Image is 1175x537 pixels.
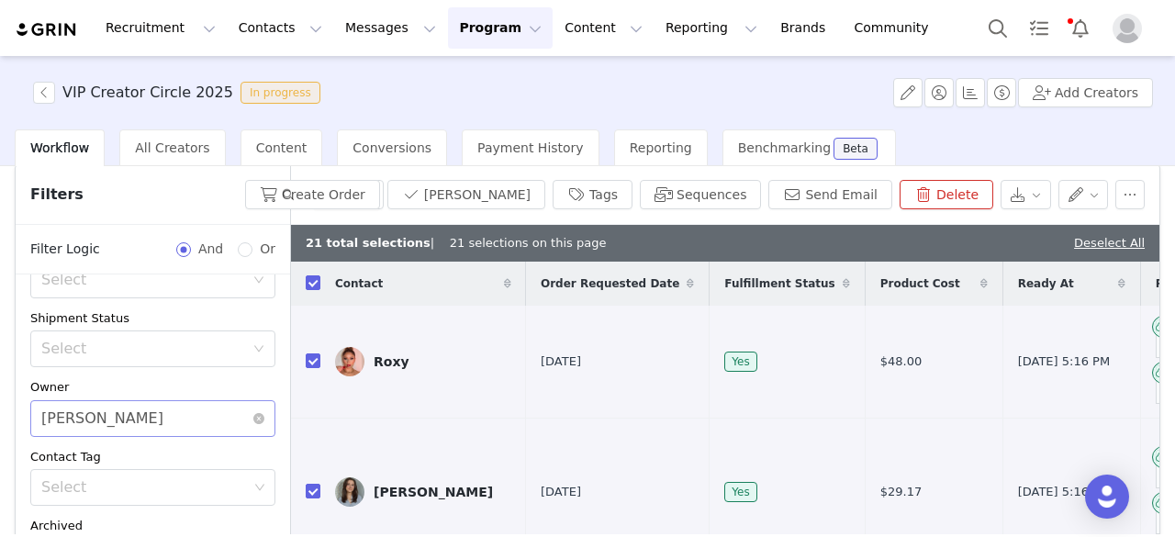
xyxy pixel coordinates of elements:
img: 2d129f46-07ea-4a29-972f-31ca77cb91bc.jpg [335,347,364,376]
span: Yes [724,482,756,502]
button: Notifications [1060,7,1101,49]
span: Content [256,140,308,155]
i: icon: close-circle [253,413,264,424]
b: 21 total selections [306,236,431,250]
span: Workflow [30,140,89,155]
img: placeholder-profile.jpg [1113,14,1142,43]
button: Tags [553,180,632,209]
span: [object Object] [33,82,328,104]
div: Archived [30,517,275,535]
div: Contact Tag [30,448,275,466]
span: Contact [335,275,383,292]
button: Sequences [640,180,761,209]
a: [PERSON_NAME] [335,477,511,507]
span: Payment History [477,140,584,155]
div: Select [41,340,244,358]
div: Shipment Status [30,309,275,328]
div: [PERSON_NAME] [374,485,493,499]
span: $29.17 [880,483,923,501]
span: Or [252,240,275,259]
span: Reporting [630,140,692,155]
div: Owner [30,378,275,397]
button: [PERSON_NAME] [387,180,545,209]
i: icon: down [254,482,265,495]
a: Brands [769,7,842,49]
img: grin logo [15,21,79,39]
button: Messages [334,7,447,49]
a: Community [844,7,948,49]
span: In progress [241,82,320,104]
button: Contacts [228,7,333,49]
button: Profile [1102,14,1160,43]
button: Reporting [655,7,768,49]
div: Shai Holthe [41,401,163,436]
span: Ready At [1018,275,1074,292]
button: Search [978,7,1018,49]
div: Beta [843,143,868,154]
span: [DATE] [541,483,581,501]
h3: VIP Creator Circle 2025 [62,82,233,104]
button: Content [554,7,654,49]
button: Program [448,7,553,49]
span: Benchmarking [738,140,831,155]
i: icon: down [253,274,264,287]
span: [DATE] [541,352,581,371]
span: Order Requested Date [541,275,679,292]
div: Roxy [374,354,409,369]
span: Conversions [352,140,431,155]
div: Open Intercom Messenger [1085,475,1129,519]
a: Tasks [1019,7,1059,49]
button: Send Email [768,180,892,209]
span: Product Cost [880,275,960,292]
i: icon: down [253,343,264,356]
span: All Creators [135,140,209,155]
button: Add Creators [1018,78,1153,107]
button: Recruitment [95,7,227,49]
button: Create Order [245,180,380,209]
a: Roxy [335,347,511,376]
img: ea1f1c1e-5160-4750-857a-bad3bc76a159--s.jpg [335,477,364,507]
i: icon: search [282,188,295,201]
span: Yes [724,352,756,372]
span: Filters [30,184,84,206]
span: And [191,240,230,259]
div: Select [41,271,244,289]
div: | 21 selections on this page [306,234,606,252]
span: Fulfillment Status [724,275,834,292]
a: Deselect All [1074,236,1145,250]
span: $48.00 [880,352,923,371]
span: Filter Logic [30,240,100,259]
div: Select [41,478,248,497]
button: Delete [900,180,993,209]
